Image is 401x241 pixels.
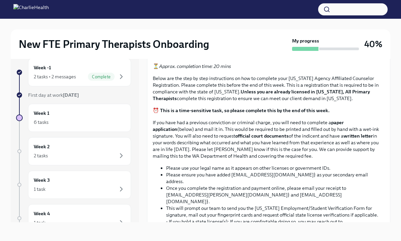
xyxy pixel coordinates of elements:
strong: My progress [292,37,319,44]
h6: Week -1 [34,64,51,71]
strong: [DATE] [63,92,79,98]
a: Week 31 task [16,171,131,199]
a: Week -12 tasks • 2 messagesComplete [16,58,131,86]
h6: Week 3 [34,176,50,184]
div: 1 task [34,186,45,192]
h6: Week 4 [34,210,50,217]
li: Once you complete the registration and payment online, please email your receipt to [EMAIL_ADDRES... [166,185,385,205]
a: Week 41 task [16,204,131,232]
p: ⏳ [153,63,385,70]
li: Please use your legal name as it appears on other licenses or government IDs. [166,165,385,171]
span: Complete [88,74,115,79]
img: CharlieHealth [13,4,49,15]
div: 2 tasks • 2 messages [34,73,76,80]
strong: written letter [344,133,373,139]
p: If you have had a previous conviction or criminal charge, you will need to complete a (below) and... [153,119,385,159]
h2: New FTE Primary Therapists Onboarding [19,37,209,51]
p: Below are the step by step instructions on how to complete your [US_STATE] Agency Affiliated Coun... [153,75,385,102]
h6: Week 1 [34,109,49,117]
strong: official court documents [235,133,289,139]
a: Week 22 tasks [16,137,131,165]
em: Approx. completion time: 20 mins [159,63,231,69]
a: First day at work[DATE] [16,92,131,98]
span: First day at work [28,92,79,98]
strong: Unless you are already licensed in [US_STATE], All Primary Therapists [153,89,370,101]
strong: ⏰ This is a time-sensitive task, so please complete this by the end of this week. [153,107,329,113]
div: 2 tasks [34,152,48,159]
h3: 40% [364,38,382,50]
li: Please ensure you have added [EMAIL_ADDRESS][DOMAIN_NAME]} as your secondary email address. [166,171,385,185]
div: 6 tasks [34,119,48,126]
h6: Week 2 [34,143,50,150]
a: Week 16 tasks [16,104,131,132]
div: 1 task [34,219,45,226]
